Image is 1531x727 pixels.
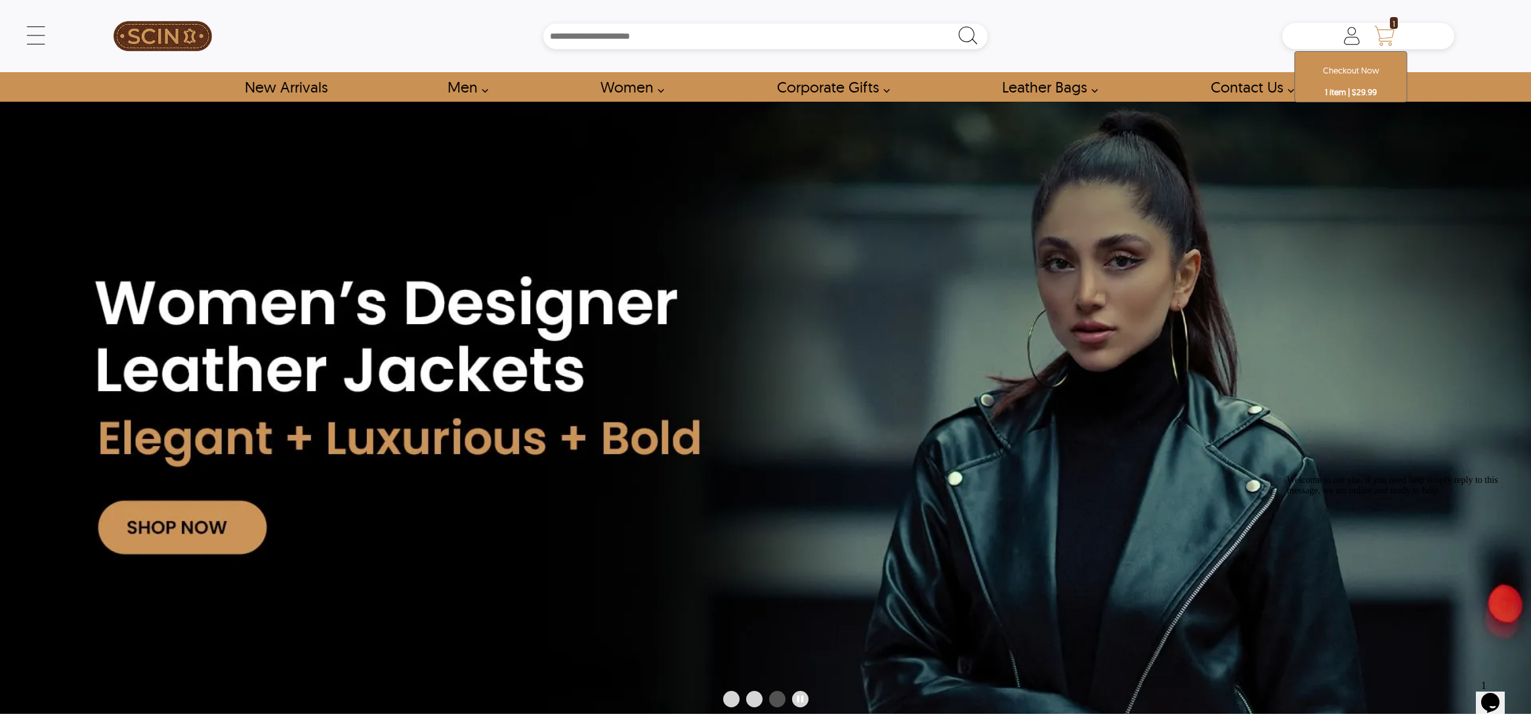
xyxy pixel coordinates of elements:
[432,72,495,102] a: shop men's leather jackets
[5,5,217,26] span: Welcome to our site, if you need help simply reply to this message, we are online and ready to help.
[585,72,671,102] a: Shop Women Leather Jackets
[1390,17,1398,29] span: 1
[5,5,241,26] div: Welcome to our site, if you need help simply reply to this message, we are online and ready to help.
[230,72,342,102] a: Shop New Arrivals
[1325,87,1377,97] strong: 1 item | $29.99
[1476,675,1518,714] iframe: chat widget
[1302,64,1400,77] p: Checkout Now
[1372,26,1398,46] a: Shopping Cart
[1282,470,1518,668] iframe: chat widget
[762,72,897,102] a: Shop Leather Corporate Gifts
[987,72,1105,102] a: Shop Leather Bags
[114,7,212,66] img: SCIN
[77,7,249,66] a: SCIN
[1196,72,1301,102] a: contact-us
